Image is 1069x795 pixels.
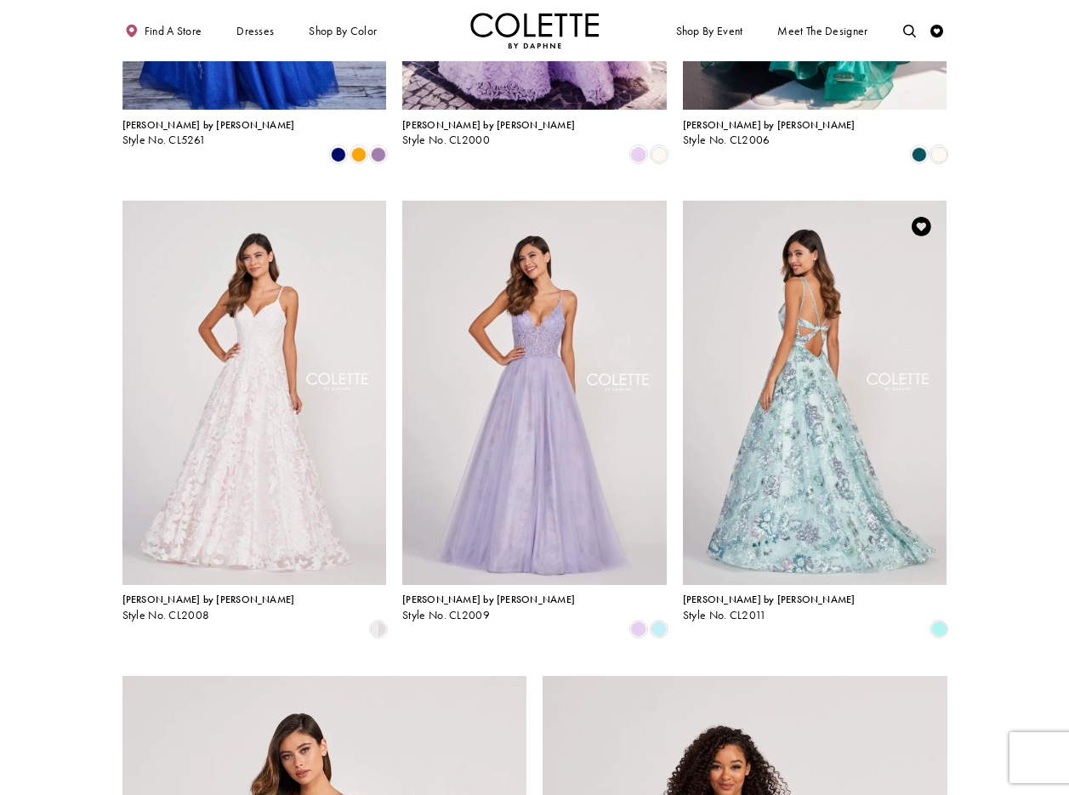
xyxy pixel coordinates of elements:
[912,146,927,162] i: Spruce
[122,13,205,48] a: Find a store
[683,201,947,585] a: Visit Colette by Daphne Style No. CL2011 Page
[402,118,575,132] span: [PERSON_NAME] by [PERSON_NAME]
[470,13,600,48] img: Colette by Daphne
[122,594,295,622] div: Colette by Daphne Style No. CL2008
[145,25,202,37] span: Find a store
[683,120,856,147] div: Colette by Daphne Style No. CL2006
[470,13,600,48] a: Visit Home Page
[122,120,295,147] div: Colette by Daphne Style No. CL5261
[900,13,919,48] a: Toggle search
[233,13,277,48] span: Dresses
[122,608,210,622] span: Style No. CL2008
[122,593,295,606] span: [PERSON_NAME] by [PERSON_NAME]
[683,594,856,622] div: Colette by Daphne Style No. CL2011
[683,608,767,622] span: Style No. CL2011
[402,133,490,147] span: Style No. CL2000
[673,13,746,48] span: Shop By Event
[777,25,867,37] span: Meet the designer
[683,118,856,132] span: [PERSON_NAME] by [PERSON_NAME]
[402,593,575,606] span: [PERSON_NAME] by [PERSON_NAME]
[402,120,575,147] div: Colette by Daphne Style No. CL2000
[775,13,872,48] a: Meet the designer
[122,201,387,585] a: Visit Colette by Daphne Style No. CL2008 Page
[631,622,646,637] i: Lilac
[402,594,575,622] div: Colette by Daphne Style No. CL2009
[402,608,490,622] span: Style No. CL2009
[676,25,743,37] span: Shop By Event
[683,593,856,606] span: [PERSON_NAME] by [PERSON_NAME]
[371,622,386,637] i: Diamond White/Pink
[309,25,377,37] span: Shop by color
[928,13,947,48] a: Check Wishlist
[907,213,935,240] a: Add to Wishlist
[122,118,295,132] span: [PERSON_NAME] by [PERSON_NAME]
[402,201,667,585] a: Visit Colette by Daphne Style No. CL2009 Page
[306,13,380,48] span: Shop by color
[651,146,667,162] i: Diamond White
[236,25,274,37] span: Dresses
[122,133,207,147] span: Style No. CL5261
[351,146,367,162] i: Orange
[683,133,770,147] span: Style No. CL2006
[651,622,667,637] i: Light Blue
